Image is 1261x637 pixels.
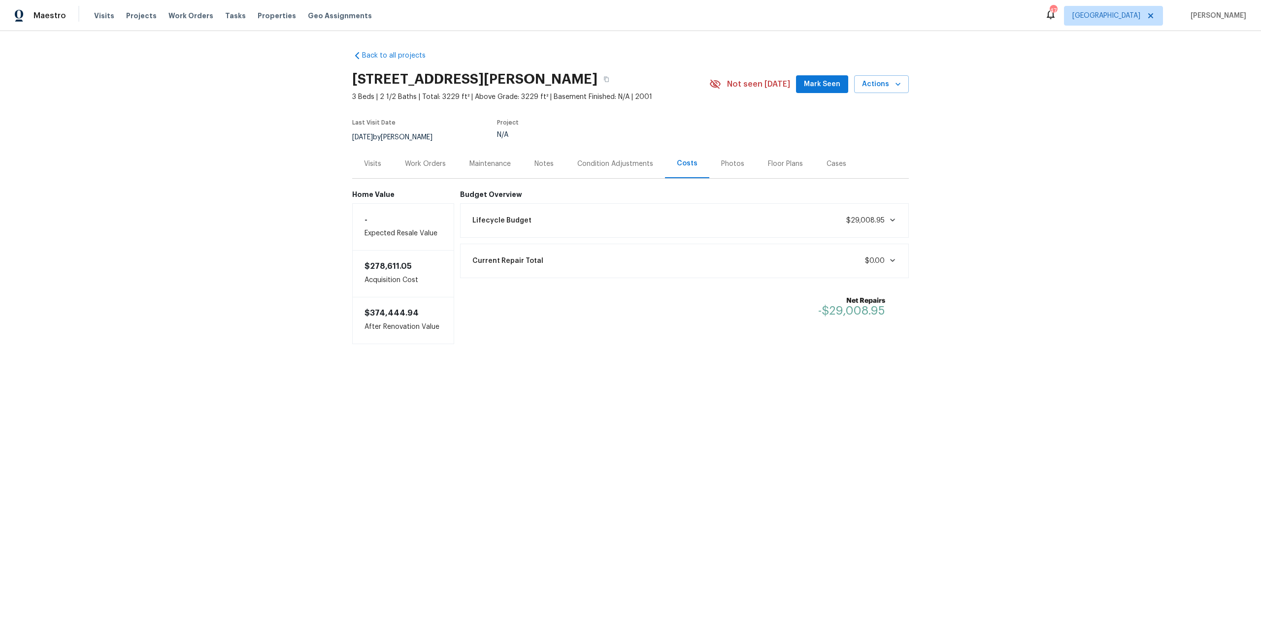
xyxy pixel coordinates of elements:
[804,78,840,91] span: Mark Seen
[497,120,519,126] span: Project
[472,256,543,266] span: Current Repair Total
[365,262,412,270] span: $278,611.05
[352,131,444,143] div: by [PERSON_NAME]
[308,11,372,21] span: Geo Assignments
[497,131,686,138] div: N/A
[126,11,157,21] span: Projects
[854,75,909,94] button: Actions
[721,159,744,169] div: Photos
[364,159,381,169] div: Visits
[225,12,246,19] span: Tasks
[365,309,419,317] span: $374,444.94
[768,159,803,169] div: Floor Plans
[258,11,296,21] span: Properties
[168,11,213,21] span: Work Orders
[352,120,396,126] span: Last Visit Date
[796,75,848,94] button: Mark Seen
[577,159,653,169] div: Condition Adjustments
[352,134,373,141] span: [DATE]
[818,305,885,317] span: -$29,008.95
[352,92,709,102] span: 3 Beds | 2 1/2 Baths | Total: 3229 ft² | Above Grade: 3229 ft² | Basement Finished: N/A | 2001
[352,51,447,61] a: Back to all projects
[827,159,846,169] div: Cases
[405,159,446,169] div: Work Orders
[818,296,885,306] b: Net Repairs
[33,11,66,21] span: Maestro
[727,79,790,89] span: Not seen [DATE]
[677,159,697,168] div: Costs
[352,297,454,344] div: After Renovation Value
[460,191,909,198] h6: Budget Overview
[352,191,454,198] h6: Home Value
[365,216,442,223] h6: -
[94,11,114,21] span: Visits
[534,159,554,169] div: Notes
[352,203,454,251] div: Expected Resale Value
[352,74,597,84] h2: [STREET_ADDRESS][PERSON_NAME]
[846,217,885,224] span: $29,008.95
[352,251,454,297] div: Acquisition Cost
[862,78,901,91] span: Actions
[597,70,615,88] button: Copy Address
[1072,11,1140,21] span: [GEOGRAPHIC_DATA]
[1050,6,1057,16] div: 47
[1187,11,1246,21] span: [PERSON_NAME]
[469,159,511,169] div: Maintenance
[865,257,885,264] span: $0.00
[472,216,531,225] span: Lifecycle Budget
